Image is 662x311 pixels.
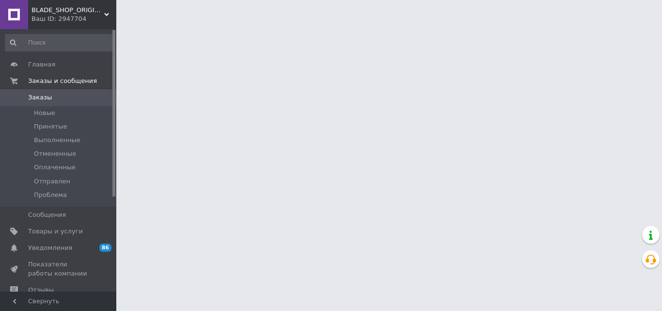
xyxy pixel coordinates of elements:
[28,260,90,278] span: Показатели работы компании
[28,244,72,252] span: Уведомления
[5,34,114,51] input: Поиск
[34,163,76,172] span: Оплаченные
[32,6,104,15] span: BLADE_SHOP_ORIGINAL
[99,244,111,252] span: 86
[34,109,55,117] span: Новые
[28,93,52,102] span: Заказы
[28,227,83,236] span: Товары и услуги
[28,286,54,295] span: Отзывы
[34,122,67,131] span: Принятые
[28,77,97,85] span: Заказы и сообщения
[34,149,76,158] span: Отмененные
[28,60,55,69] span: Главная
[34,177,70,186] span: Отправлен
[34,191,67,199] span: Проблема
[32,15,116,23] div: Ваш ID: 2947704
[34,136,80,145] span: Выполненные
[28,211,66,219] span: Сообщения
